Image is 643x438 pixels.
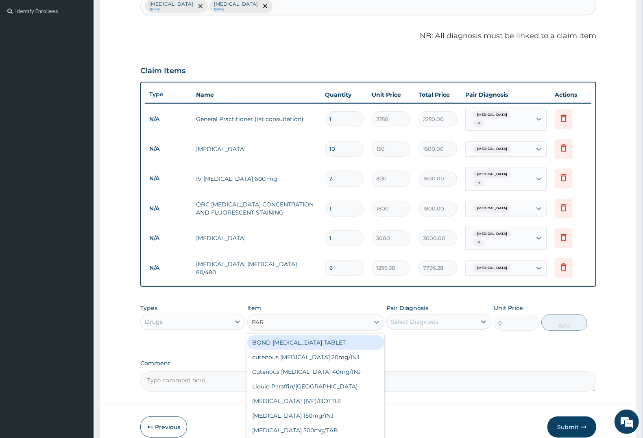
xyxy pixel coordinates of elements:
small: Query [149,7,193,11]
span: remove selection option [262,2,269,10]
span: We're online! [47,102,112,184]
button: Submit [547,416,596,438]
h3: Claim Items [140,67,185,76]
label: Unit Price [494,304,523,312]
td: [MEDICAL_DATA] [192,230,321,246]
th: Quantity [321,87,368,103]
p: NB: All diagnosis must be linked to a claim item [140,31,596,41]
p: [MEDICAL_DATA] [214,1,258,7]
span: [MEDICAL_DATA] [473,111,511,119]
label: Comment [140,360,596,367]
td: [MEDICAL_DATA] [192,141,321,157]
div: cutenous [MEDICAL_DATA] 20mg/INJ [247,350,384,364]
td: N/A [145,260,192,275]
span: remove selection option [197,2,204,10]
div: Liquid Paraffin/[GEOGRAPHIC_DATA] [247,379,384,394]
th: Pair Diagnosis [461,87,551,103]
span: + 1 [473,119,484,128]
td: N/A [145,141,192,156]
textarea: Type your message and hit 'Enter' [4,222,155,250]
small: Query [214,7,258,11]
th: Name [192,87,321,103]
th: Actions [551,87,591,103]
div: Select Diagnosis [391,318,438,326]
td: General Practitioner (1st consultation) [192,111,321,127]
div: Minimize live chat window [133,4,153,24]
div: [MEDICAL_DATA] (IVF)/BOTTLE [247,394,384,408]
th: Unit Price [368,87,414,103]
span: + 1 [473,179,484,187]
th: Type [145,87,192,102]
td: N/A [145,171,192,186]
span: [MEDICAL_DATA] [473,264,511,272]
div: [MEDICAL_DATA] 150mg/INJ [247,408,384,423]
button: Previous [140,416,187,438]
div: Chat with us now [42,46,137,56]
span: [MEDICAL_DATA] [473,204,511,212]
label: Pair Diagnosis [386,304,428,312]
span: [MEDICAL_DATA] [473,170,511,178]
label: Item [247,304,261,312]
span: [MEDICAL_DATA] [473,230,511,238]
td: N/A [145,201,192,216]
img: d_794563401_company_1708531726252_794563401 [15,41,33,61]
th: Total Price [414,87,461,103]
td: IV [MEDICAL_DATA] 600 mg [192,171,321,187]
td: N/A [145,112,192,127]
label: Types [140,305,157,312]
div: BOND [MEDICAL_DATA] TABLET [247,335,384,350]
p: [MEDICAL_DATA] [149,1,193,7]
span: + 1 [473,239,484,247]
div: [MEDICAL_DATA] 500mg/TAB [247,423,384,438]
button: Add [541,314,587,331]
td: [MEDICAL_DATA] [MEDICAL_DATA] 80/480 [192,256,321,280]
td: QBC [MEDICAL_DATA] CONCENTRATION AND FLUORESCENT STAINING [192,196,321,221]
td: N/A [145,231,192,246]
span: [MEDICAL_DATA] [473,145,511,153]
div: Cutenous [MEDICAL_DATA] 40mg/INJ [247,364,384,379]
div: Drugs [145,318,163,326]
